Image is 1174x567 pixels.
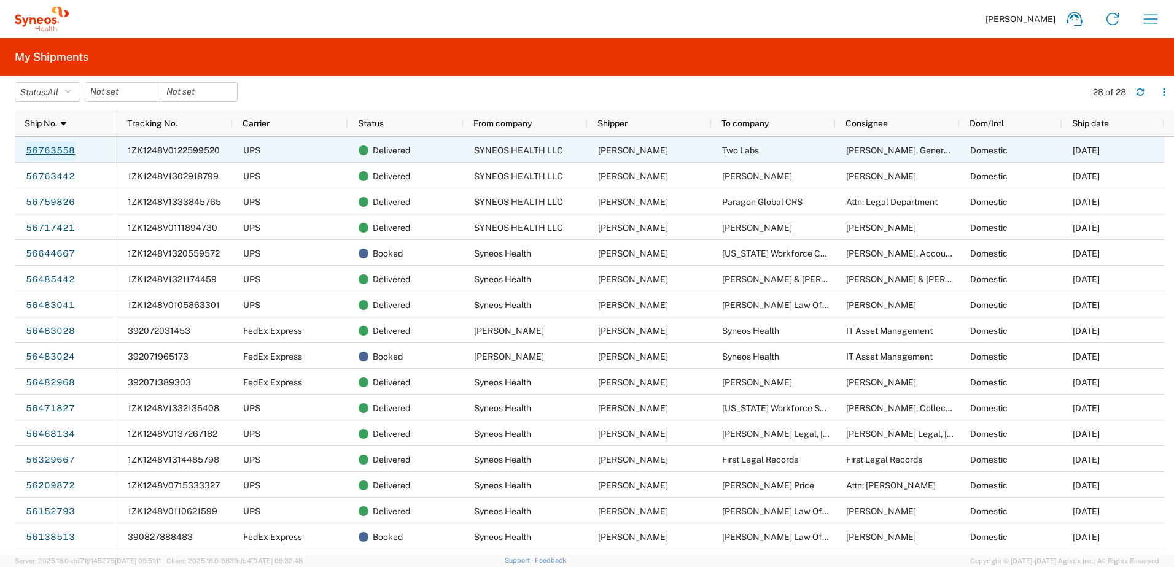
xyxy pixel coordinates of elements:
[846,171,916,181] span: Mary Devian
[166,557,303,565] span: Client: 2025.18.0-9839db4
[25,399,76,418] a: 56471827
[598,223,668,233] span: Melissa Hill
[25,347,76,367] a: 56483024
[128,326,190,336] span: 392072031453
[722,403,890,413] span: North Dakota Workforce Safety & Insurance
[373,215,410,241] span: Delivered
[25,118,57,128] span: Ship No.
[598,377,668,387] span: Melissa Hill
[598,300,668,310] span: Melissa Hill
[243,377,302,387] span: FedEx Express
[474,223,563,233] span: SYNEOS HEALTH LLC
[128,171,219,181] span: 1ZK1248V1302918799
[970,197,1008,207] span: Domestic
[722,145,759,155] span: Two Labs
[970,377,1008,387] span: Domestic
[243,197,260,207] span: UPS
[970,480,1008,490] span: Domestic
[127,118,177,128] span: Tracking No.
[1073,171,1100,181] span: 09/09/2025
[373,318,410,344] span: Delivered
[243,274,260,284] span: UPS
[25,322,76,341] a: 56483028
[598,197,668,207] span: Melissa Hill
[846,455,922,465] span: First Legal Records
[722,274,872,284] span: Cromer Babb & Porter
[373,344,403,369] span: Booked
[970,532,1008,542] span: Domestic
[970,403,1008,413] span: Domestic
[970,300,1008,310] span: Domestic
[474,480,531,490] span: Syneos Health
[474,197,563,207] span: SYNEOS HEALTH LLC
[25,450,76,470] a: 56329667
[722,197,803,207] span: Paragon Global CRS
[970,223,1008,233] span: Domestic
[161,83,237,101] input: Not set
[25,373,76,393] a: 56482968
[243,403,260,413] span: UPS
[598,480,668,490] span: Melissa Hill
[128,455,219,465] span: 1ZK1248V1314485798
[25,425,76,444] a: 56468134
[115,557,161,565] span: [DATE] 09:51:11
[473,118,532,128] span: From company
[1073,506,1100,516] span: 07/15/2025
[846,197,938,207] span: Attn: Legal Department
[15,82,80,102] button: Status:All
[722,377,792,387] span: Enakshi Dasgupta
[128,145,220,155] span: 1ZK1248V0122599520
[128,223,217,233] span: 1ZK1248V0111894730
[243,118,270,128] span: Carrier
[846,480,936,490] span: Attn: Joseph Maddaloni
[846,532,916,542] span: Jonathan Walters
[358,118,384,128] span: Status
[970,249,1008,258] span: Domestic
[970,145,1008,155] span: Domestic
[1072,118,1109,128] span: Ship date
[128,480,220,490] span: 1ZK1248V0715333327
[597,118,628,128] span: Shipper
[505,557,535,564] a: Support
[722,326,779,336] span: Syneos Health
[970,118,1004,128] span: Dom/Intl
[25,296,76,315] a: 56483041
[722,429,908,439] span: Richard Cellar Legal, PA
[598,249,668,258] span: Melissa Hill
[373,395,410,421] span: Delivered
[474,532,531,542] span: Syneos Health
[970,171,1008,181] span: Domestic
[598,429,668,439] span: Melissa Hill
[598,506,668,516] span: Melissa Hill
[1073,326,1100,336] span: 08/13/2025
[598,145,668,155] span: Melissa Hill
[722,506,838,516] span: Walters Law Office
[243,455,260,465] span: UPS
[846,145,985,155] span: Heather Goodman, General Counsel
[15,557,161,565] span: Server: 2025.18.0-dd719145275
[1073,455,1100,465] span: 07/29/2025
[243,352,302,361] span: FedEx Express
[1073,480,1100,490] span: 07/16/2025
[25,502,76,522] a: 56152793
[598,171,668,181] span: Melissa Hill
[47,87,58,97] span: All
[846,429,1032,439] span: Richard Cellar Legal, PA
[243,429,260,439] span: UPS
[243,249,260,258] span: UPS
[846,352,933,361] span: IT Asset Management
[1073,429,1100,439] span: 08/12/2025
[474,377,531,387] span: Syneos Health
[970,506,1008,516] span: Domestic
[25,167,76,187] a: 56763442
[1073,532,1100,542] span: 07/15/2025
[25,270,76,290] a: 56485442
[1073,145,1100,155] span: 09/09/2025
[474,429,531,439] span: Syneos Health
[846,377,916,387] span: Enakshi Dasgupta
[722,532,838,542] span: Walters Law Office
[1073,249,1100,258] span: 08/28/2025
[722,352,779,361] span: Syneos Health
[846,506,916,516] span: Jonathan Walters
[243,532,302,542] span: FedEx Express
